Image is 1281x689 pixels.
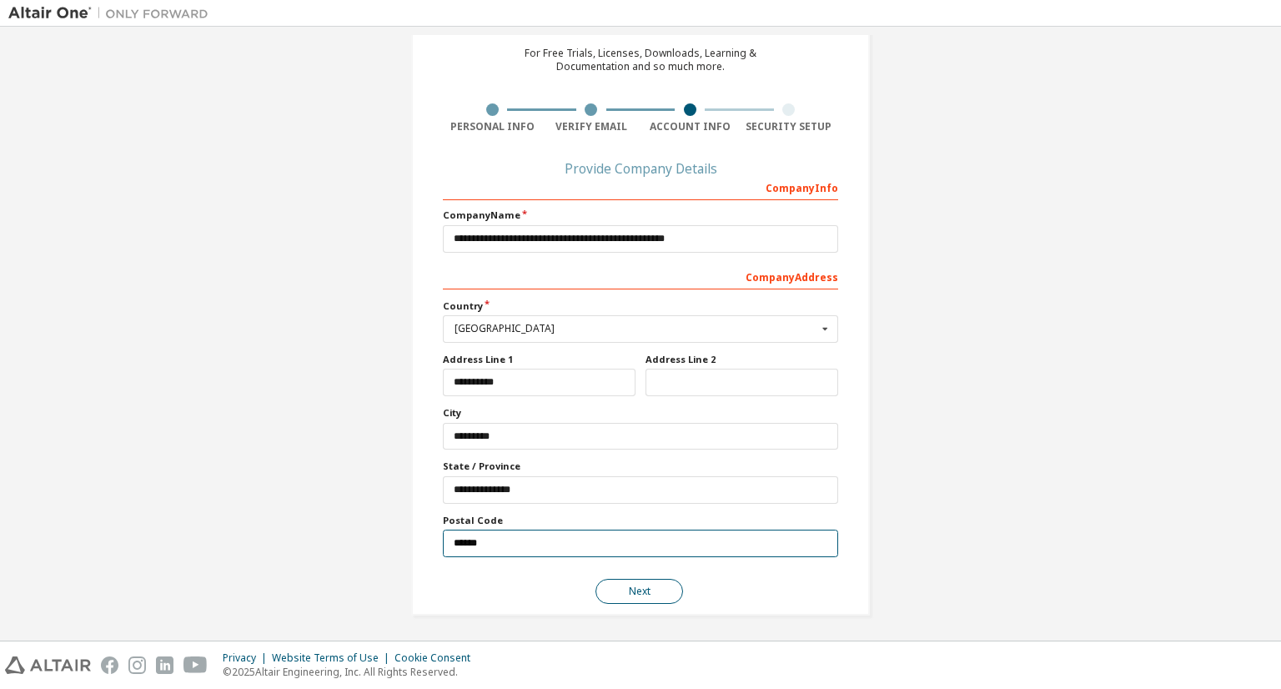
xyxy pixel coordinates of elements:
img: Altair One [8,5,217,22]
label: Company Name [443,209,838,222]
div: Personal Info [443,120,542,133]
img: instagram.svg [128,656,146,674]
div: Privacy [223,651,272,665]
label: State / Province [443,460,838,473]
div: Create an Altair One Account [506,17,776,37]
div: Verify Email [542,120,641,133]
div: Company Address [443,263,838,289]
div: Provide Company Details [443,163,838,174]
p: © 2025 Altair Engineering, Inc. All Rights Reserved. [223,665,480,679]
div: Website Terms of Use [272,651,394,665]
div: Company Info [443,174,838,200]
label: Postal Code [443,514,838,527]
label: Address Line 1 [443,353,635,366]
img: linkedin.svg [156,656,173,674]
button: Next [595,579,683,604]
label: Address Line 2 [646,353,838,366]
div: For Free Trials, Licenses, Downloads, Learning & Documentation and so much more. [525,47,756,73]
img: facebook.svg [101,656,118,674]
label: Country [443,299,838,313]
div: Security Setup [740,120,839,133]
div: Cookie Consent [394,651,480,665]
div: [GEOGRAPHIC_DATA] [455,324,817,334]
img: altair_logo.svg [5,656,91,674]
img: youtube.svg [183,656,208,674]
label: City [443,406,838,420]
div: Account Info [640,120,740,133]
